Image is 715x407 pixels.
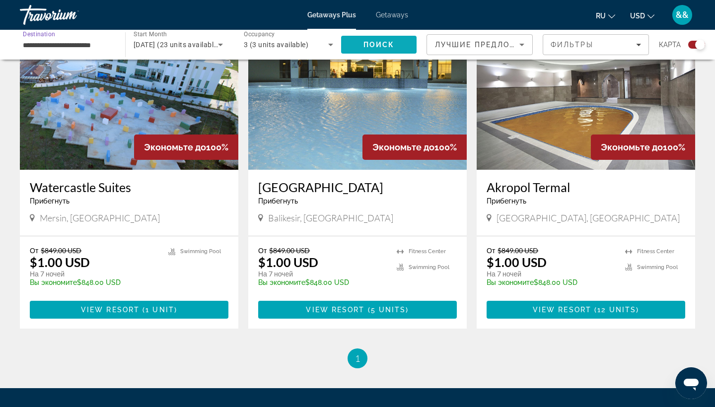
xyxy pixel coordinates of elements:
nav: Pagination [20,348,695,368]
span: Вы экономите [487,278,534,286]
span: [GEOGRAPHIC_DATA], [GEOGRAPHIC_DATA] [497,212,680,223]
iframe: Кнопка запуска окна обмена сообщениями [675,367,707,399]
span: View Resort [306,306,364,314]
span: Occupancy [244,31,275,38]
p: $848.00 USD [487,278,615,286]
span: ru [596,12,606,20]
span: 1 [355,353,360,364]
a: Getaways [376,11,408,19]
span: Экономьте до [601,142,663,152]
mat-select: Sort by [435,39,524,51]
span: Swimming Pool [409,264,449,271]
p: На 7 ночей [258,270,387,278]
span: 1 unit [145,306,174,314]
span: $849.00 USD [498,246,538,255]
span: Swimming Pool [180,248,221,255]
span: Balikesir, [GEOGRAPHIC_DATA] [268,212,393,223]
span: От [30,246,38,255]
span: USD [630,12,645,20]
span: Swimming Pool [637,264,678,271]
p: $1.00 USD [487,255,547,270]
a: Akropol Termal [487,180,685,195]
span: Поиск [363,41,395,49]
span: 12 units [597,306,636,314]
div: 100% [134,135,238,160]
p: На 7 ночей [30,270,158,278]
span: 3 (3 units available) [244,41,308,49]
p: $1.00 USD [258,255,318,270]
button: Filters [543,34,649,55]
span: && [676,10,689,20]
img: Laguna Termal Resort and Spa [248,11,467,170]
span: 5 units [371,306,406,314]
button: Change language [596,8,615,23]
button: Change currency [630,8,654,23]
a: Travorium [20,2,119,28]
p: $848.00 USD [30,278,158,286]
span: Start Month [134,31,167,38]
p: $848.00 USD [258,278,387,286]
span: карта [659,38,681,52]
span: Вы экономите [30,278,77,286]
span: Fitness Center [409,248,446,255]
span: От [487,246,495,255]
span: Mersin, [GEOGRAPHIC_DATA] [40,212,160,223]
a: Getaways Plus [307,11,356,19]
p: $1.00 USD [30,255,90,270]
span: Прибегнуть [258,197,298,205]
div: 100% [362,135,467,160]
span: View Resort [533,306,591,314]
div: 100% [591,135,695,160]
span: View Resort [81,306,140,314]
input: Select destination [23,39,112,51]
img: Akropol Termal [477,11,695,170]
span: Экономьте до [372,142,434,152]
span: $849.00 USD [269,246,310,255]
span: [DATE] (23 units available) [134,41,220,49]
button: View Resort(5 units) [258,301,457,319]
img: Watercastle Suites [20,11,238,170]
span: ( ) [140,306,177,314]
span: ( ) [365,306,409,314]
span: Прибегнуть [487,197,526,205]
button: Search [341,36,417,54]
a: [GEOGRAPHIC_DATA] [258,180,457,195]
span: ( ) [591,306,639,314]
span: Fitness Center [637,248,674,255]
span: Лучшие предложения [435,41,541,49]
p: На 7 ночей [487,270,615,278]
span: Вы экономите [258,278,305,286]
button: View Resort(1 unit) [30,301,228,319]
button: User Menu [669,4,695,25]
span: Фильтры [551,41,593,49]
span: От [258,246,267,255]
span: Прибегнуть [30,197,70,205]
span: $849.00 USD [41,246,81,255]
span: Destination [23,30,55,37]
span: Экономьте до [144,142,206,152]
a: Watercastle Suites [30,180,228,195]
button: View Resort(12 units) [487,301,685,319]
